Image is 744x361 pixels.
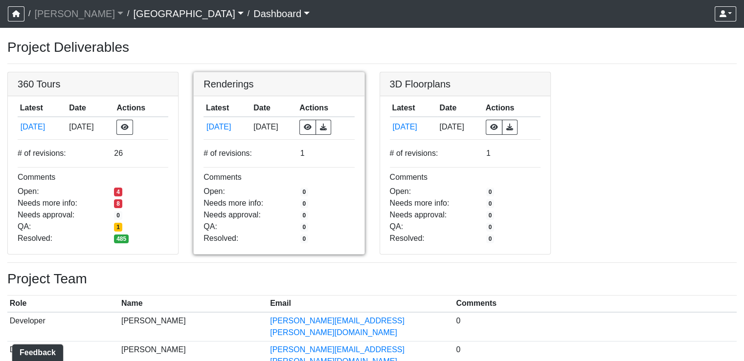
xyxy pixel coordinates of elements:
td: dq3TFYPmQWKqyghEd7aYyE [18,117,67,137]
td: wY9WFftzMbLk77coKQPAQG [390,117,437,137]
th: Role [7,296,119,313]
a: [PERSON_NAME][EMAIL_ADDRESS][PERSON_NAME][DOMAIN_NAME] [270,317,405,337]
h3: Project Team [7,271,737,287]
td: Developer [7,312,119,341]
button: [DATE] [392,121,435,133]
span: / [123,4,133,23]
span: / [24,4,34,23]
td: [PERSON_NAME] [119,312,268,341]
td: 0 [454,312,737,341]
th: Name [119,296,268,313]
th: Comments [454,296,737,313]
th: Email [268,296,453,313]
iframe: Ybug feedback widget [7,341,65,361]
h3: Project Deliverables [7,39,737,56]
a: [GEOGRAPHIC_DATA] [133,4,243,23]
span: / [244,4,253,23]
button: [DATE] [20,121,65,133]
td: etrfaHZ9L87rAQWQHhQgrU [203,117,251,137]
a: [PERSON_NAME] [34,4,123,23]
button: [DATE] [206,121,249,133]
a: Dashboard [253,4,310,23]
